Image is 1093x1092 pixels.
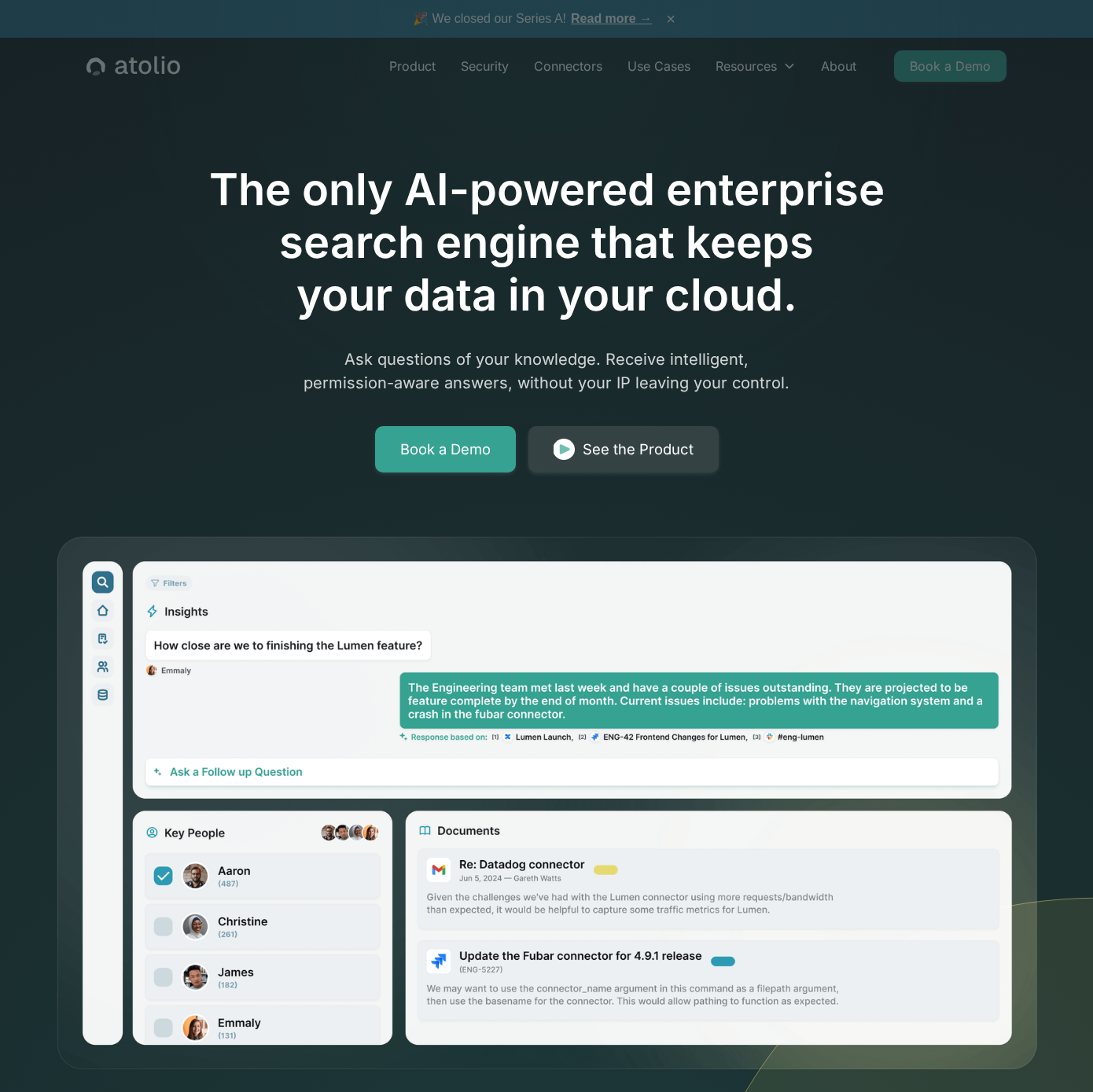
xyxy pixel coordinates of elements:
[583,439,694,461] div: See the Product
[571,12,652,25] a: Read more →
[86,56,180,76] a: home
[377,50,448,82] a: Product
[521,50,615,82] a: Connectors
[55,535,1039,1072] img: hero-image
[375,426,516,473] a: Book a Demo
[413,9,652,28] span: 🎉 We closed our Series A!
[894,50,1007,82] a: Book a Demo
[661,10,680,28] button: ×
[703,50,808,82] div: Resources
[448,50,521,82] a: Security
[528,426,719,473] a: See the Product
[716,57,777,75] div: Resources
[615,50,703,82] a: Use Cases
[808,50,869,82] a: About
[144,164,949,322] h1: The only AI-powered enterprise search engine that keeps your data in your cloud.
[245,347,848,395] p: Ask questions of your knowledge. Receive intelligent, permission-aware answers, without your IP l...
